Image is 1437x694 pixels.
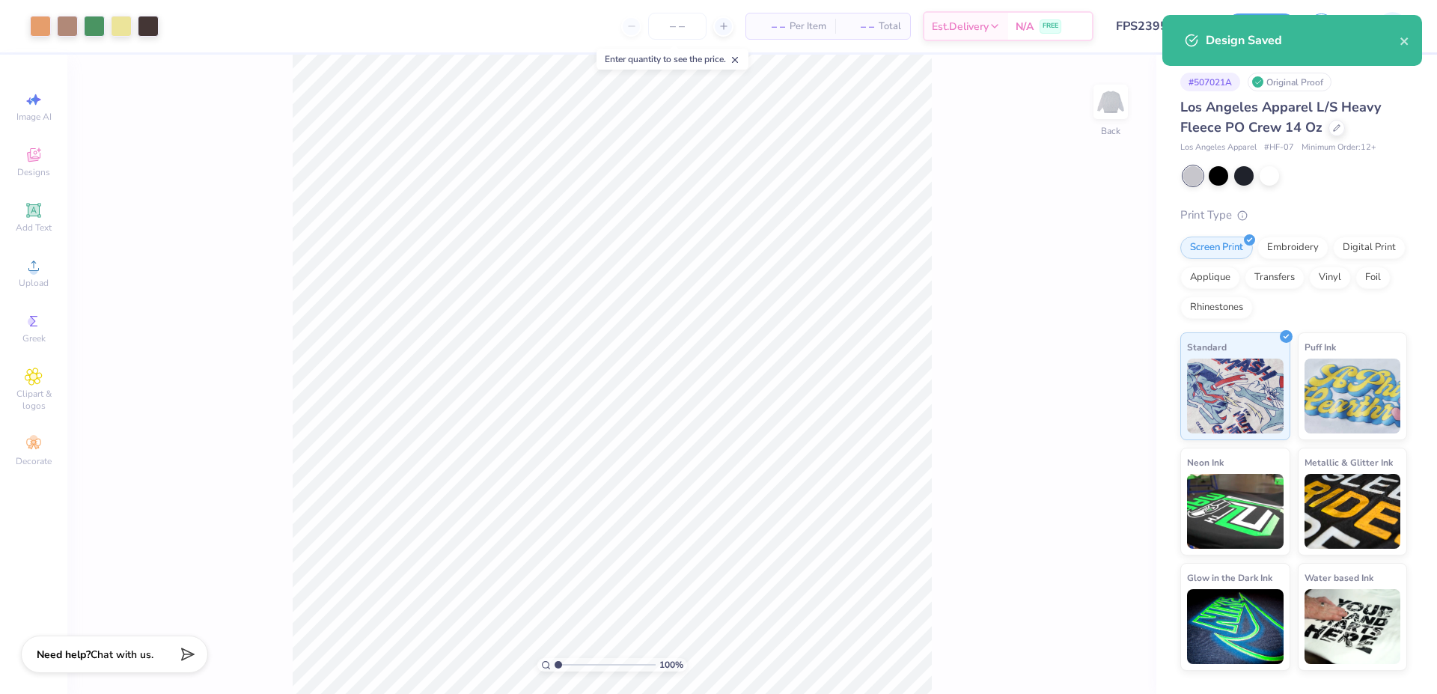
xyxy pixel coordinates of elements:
[1257,237,1328,259] div: Embroidery
[879,19,901,34] span: Total
[1333,237,1406,259] div: Digital Print
[659,658,683,672] span: 100 %
[1355,267,1391,289] div: Foil
[1187,570,1272,585] span: Glow in the Dark Ink
[19,277,49,289] span: Upload
[1305,474,1401,549] img: Metallic & Glitter Ink
[1264,141,1294,154] span: # HF-07
[1302,141,1376,154] span: Minimum Order: 12 +
[755,19,785,34] span: – –
[1245,267,1305,289] div: Transfers
[1187,454,1224,470] span: Neon Ink
[16,455,52,467] span: Decorate
[37,648,91,662] strong: Need help?
[844,19,874,34] span: – –
[790,19,826,34] span: Per Item
[1043,21,1058,31] span: FREE
[7,388,60,412] span: Clipart & logos
[1248,73,1331,91] div: Original Proof
[932,19,989,34] span: Est. Delivery
[1187,339,1227,355] span: Standard
[16,111,52,123] span: Image AI
[1180,237,1253,259] div: Screen Print
[1180,296,1253,319] div: Rhinestones
[1309,267,1351,289] div: Vinyl
[17,166,50,178] span: Designs
[1180,98,1381,136] span: Los Angeles Apparel L/S Heavy Fleece PO Crew 14 Oz
[1187,589,1284,664] img: Glow in the Dark Ink
[1105,11,1215,41] input: Untitled Design
[1101,124,1120,138] div: Back
[1305,454,1393,470] span: Metallic & Glitter Ink
[1187,359,1284,433] img: Standard
[1305,359,1401,433] img: Puff Ink
[1305,339,1336,355] span: Puff Ink
[22,332,46,344] span: Greek
[1016,19,1034,34] span: N/A
[1096,87,1126,117] img: Back
[1400,31,1410,49] button: close
[91,648,153,662] span: Chat with us.
[1180,207,1407,224] div: Print Type
[1305,589,1401,664] img: Water based Ink
[1180,73,1240,91] div: # 507021A
[16,222,52,234] span: Add Text
[597,49,748,70] div: Enter quantity to see the price.
[1305,570,1373,585] span: Water based Ink
[1187,474,1284,549] img: Neon Ink
[1206,31,1400,49] div: Design Saved
[1180,267,1240,289] div: Applique
[1180,141,1257,154] span: Los Angeles Apparel
[648,13,707,40] input: – –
